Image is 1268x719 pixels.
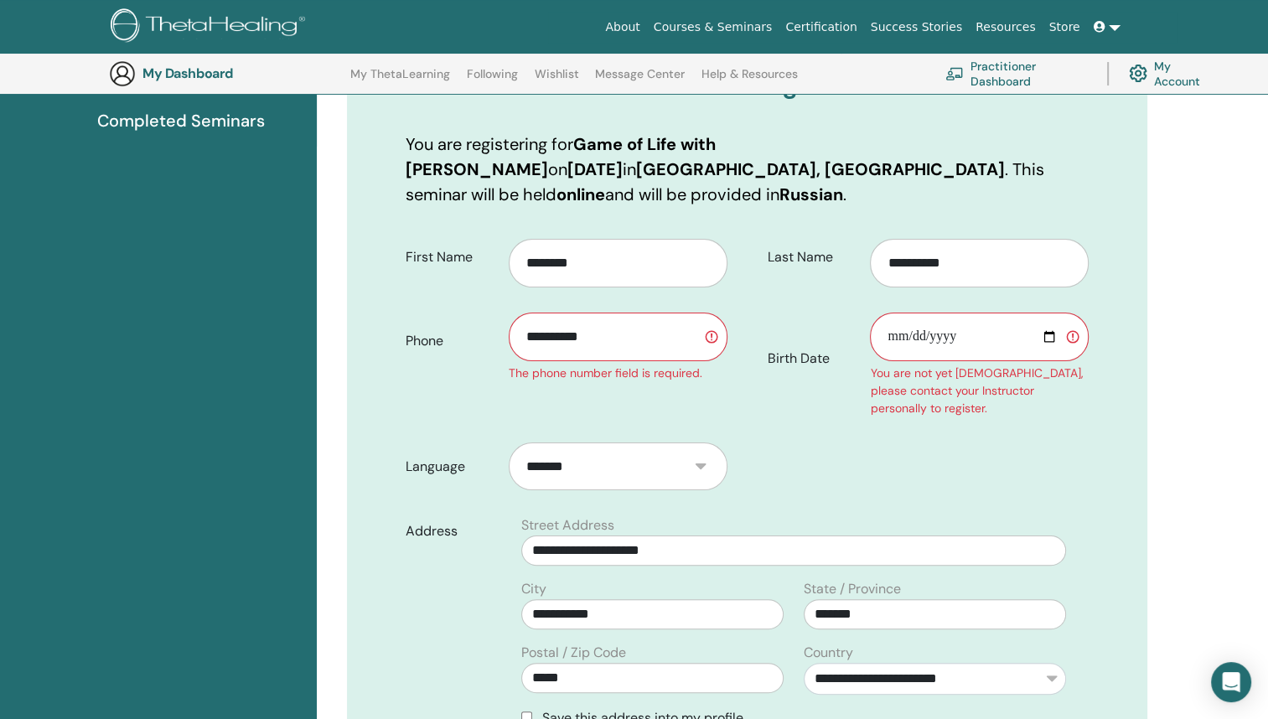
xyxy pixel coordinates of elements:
[556,184,605,205] b: online
[142,65,310,81] h3: My Dashboard
[521,579,546,599] label: City
[779,12,863,43] a: Certification
[406,133,716,180] b: Game of Life with [PERSON_NAME]
[701,67,798,94] a: Help & Resources
[406,132,1089,207] p: You are registering for on in . This seminar will be held and will be provided in .
[864,12,969,43] a: Success Stories
[636,158,1005,180] b: [GEOGRAPHIC_DATA], [GEOGRAPHIC_DATA]
[755,241,871,273] label: Last Name
[1129,60,1147,86] img: cog.svg
[509,365,727,382] div: The phone number field is required.
[779,184,843,205] b: Russian
[406,70,1089,100] h3: Confirm Your Registration
[755,343,871,375] label: Birth Date
[393,515,511,547] label: Address
[97,108,265,133] span: Completed Seminars
[521,643,626,663] label: Postal / Zip Code
[945,55,1087,92] a: Practitioner Dashboard
[393,325,509,357] label: Phone
[535,67,579,94] a: Wishlist
[1129,55,1214,92] a: My Account
[350,67,450,94] a: My ThetaLearning
[598,12,646,43] a: About
[595,67,685,94] a: Message Center
[1043,12,1087,43] a: Store
[567,158,623,180] b: [DATE]
[647,12,779,43] a: Courses & Seminars
[945,67,964,80] img: chalkboard-teacher.svg
[870,365,1089,417] div: You are not yet [DEMOGRAPHIC_DATA], please contact your Instructor personally to register.
[521,515,614,535] label: Street Address
[804,579,901,599] label: State / Province
[111,8,311,46] img: logo.png
[393,451,509,483] label: Language
[804,643,853,663] label: Country
[393,241,509,273] label: First Name
[1211,662,1251,702] div: Open Intercom Messenger
[467,67,518,94] a: Following
[109,60,136,87] img: generic-user-icon.jpg
[969,12,1043,43] a: Resources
